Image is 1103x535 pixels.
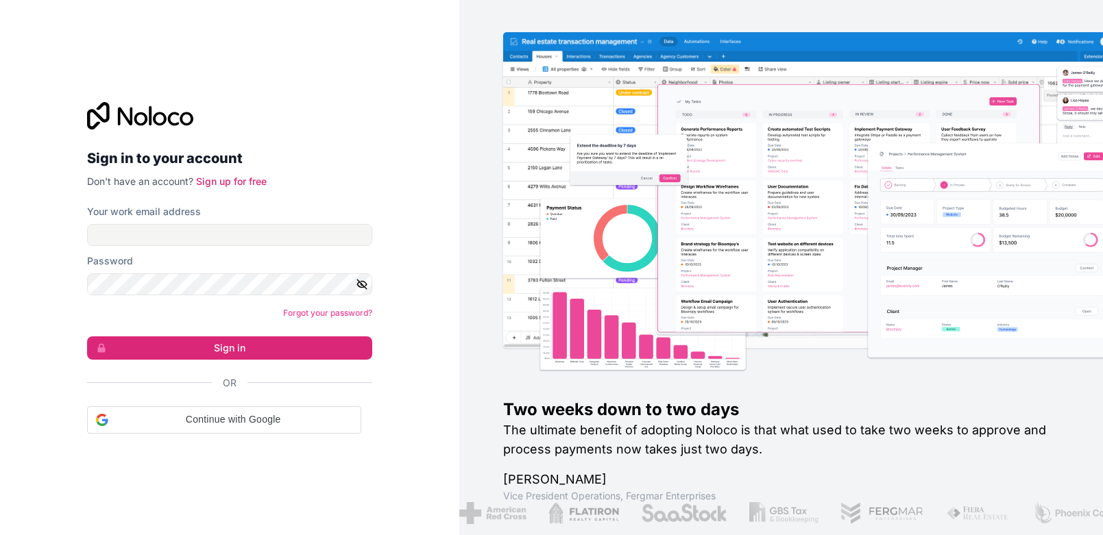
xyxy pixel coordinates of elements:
img: /assets/fergmar-CudnrXN5.png [840,502,924,524]
span: Continue with Google [114,412,352,427]
input: Password [87,273,372,295]
input: Email address [87,224,372,246]
h1: [PERSON_NAME] [503,470,1059,489]
label: Your work email address [87,205,201,219]
span: Don't have an account? [87,175,193,187]
h1: Two weeks down to two days [503,399,1059,421]
label: Password [87,254,133,268]
img: /assets/american-red-cross-BAupjrZR.png [459,502,526,524]
a: Sign up for free [196,175,267,187]
h2: Sign in to your account [87,146,372,171]
h1: Vice President Operations , Fergmar Enterprises [503,489,1059,503]
button: Sign in [87,336,372,360]
img: /assets/fiera-fwj2N5v4.png [946,502,1010,524]
img: /assets/saastock-C6Zbiodz.png [641,502,727,524]
div: Continue with Google [87,406,361,434]
a: Forgot your password? [283,308,372,318]
h2: The ultimate benefit of adopting Noloco is that what used to take two weeks to approve and proces... [503,421,1059,459]
img: /assets/gbstax-C-GtDUiK.png [749,502,819,524]
span: Or [223,376,237,390]
img: /assets/flatiron-C8eUkumj.png [548,502,620,524]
